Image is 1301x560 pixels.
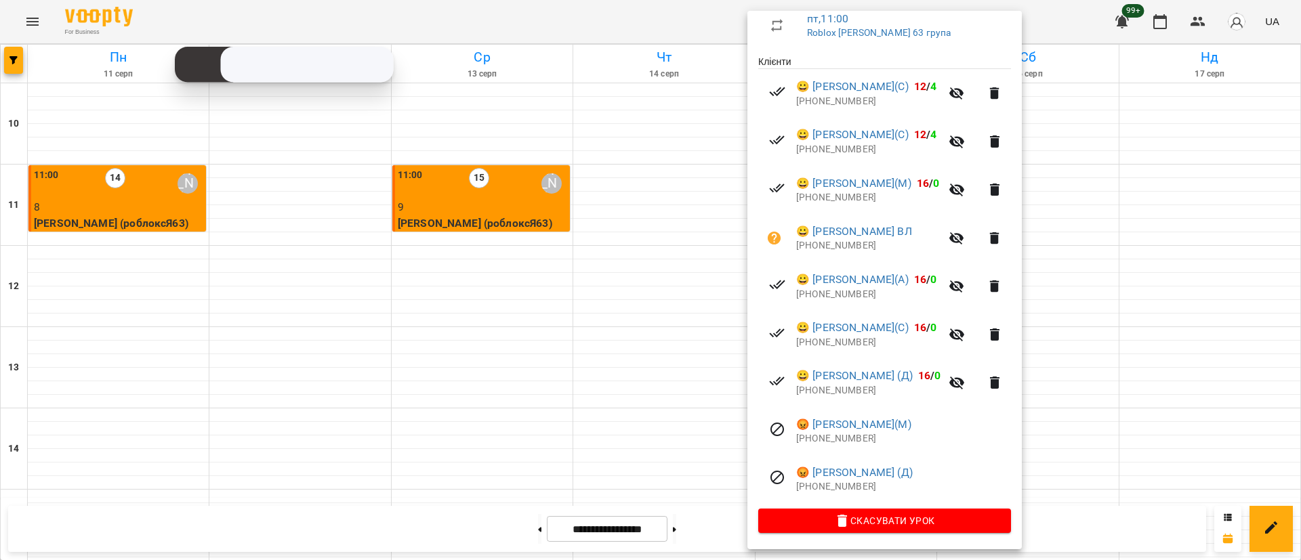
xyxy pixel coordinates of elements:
span: 4 [930,80,936,93]
svg: Візит скасовано [769,421,785,437]
p: [PHONE_NUMBER] [796,288,941,301]
ul: Клієнти [758,55,1011,509]
p: [PHONE_NUMBER] [796,191,941,204]
span: 0 [934,369,941,382]
p: [PHONE_NUMBER] [796,432,1011,446]
span: 0 [933,177,939,190]
b: / [918,369,941,382]
svg: Візит сплачено [769,373,785,389]
a: 😀 [PERSON_NAME] ВЛ [796,223,912,240]
a: 😀 [PERSON_NAME] (Д) [796,368,913,384]
a: 😀 [PERSON_NAME](С) [796,320,909,336]
span: Скасувати Урок [769,513,1000,529]
b: / [914,273,937,286]
span: 12 [914,128,926,141]
p: [PHONE_NUMBER] [796,239,941,253]
svg: Візит сплачено [769,276,785,293]
svg: Візит сплачено [769,83,785,100]
svg: Візит сплачено [769,325,785,341]
span: 12 [914,80,926,93]
b: / [914,128,937,141]
b: / [914,80,937,93]
p: [PHONE_NUMBER] [796,95,941,108]
span: 4 [930,128,936,141]
button: Візит ще не сплачено. Додати оплату? [758,222,791,255]
span: 0 [930,273,936,286]
a: 😀 [PERSON_NAME](С) [796,127,909,143]
p: [PHONE_NUMBER] [796,336,941,349]
a: 😀 [PERSON_NAME](М) [796,175,911,192]
p: [PHONE_NUMBER] [796,480,1011,494]
button: Скасувати Урок [758,509,1011,533]
span: 0 [930,321,936,334]
b: / [917,177,940,190]
a: пт , 11:00 [807,12,848,25]
a: 😡 [PERSON_NAME] (Д) [796,465,913,481]
svg: Візит скасовано [769,469,785,486]
p: [PHONE_NUMBER] [796,143,941,156]
a: 😀 [PERSON_NAME](С) [796,79,909,95]
p: [PHONE_NUMBER] [796,384,941,397]
span: 16 [914,273,926,286]
span: 16 [914,321,926,334]
span: 16 [917,177,929,190]
a: Roblox [PERSON_NAME] 63 група [807,27,951,38]
a: 😡 [PERSON_NAME](М) [796,416,911,433]
a: 😀 [PERSON_NAME](А) [796,272,909,288]
span: 16 [918,369,930,382]
svg: Візит сплачено [769,180,785,196]
b: / [914,321,937,334]
svg: Візит сплачено [769,132,785,148]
